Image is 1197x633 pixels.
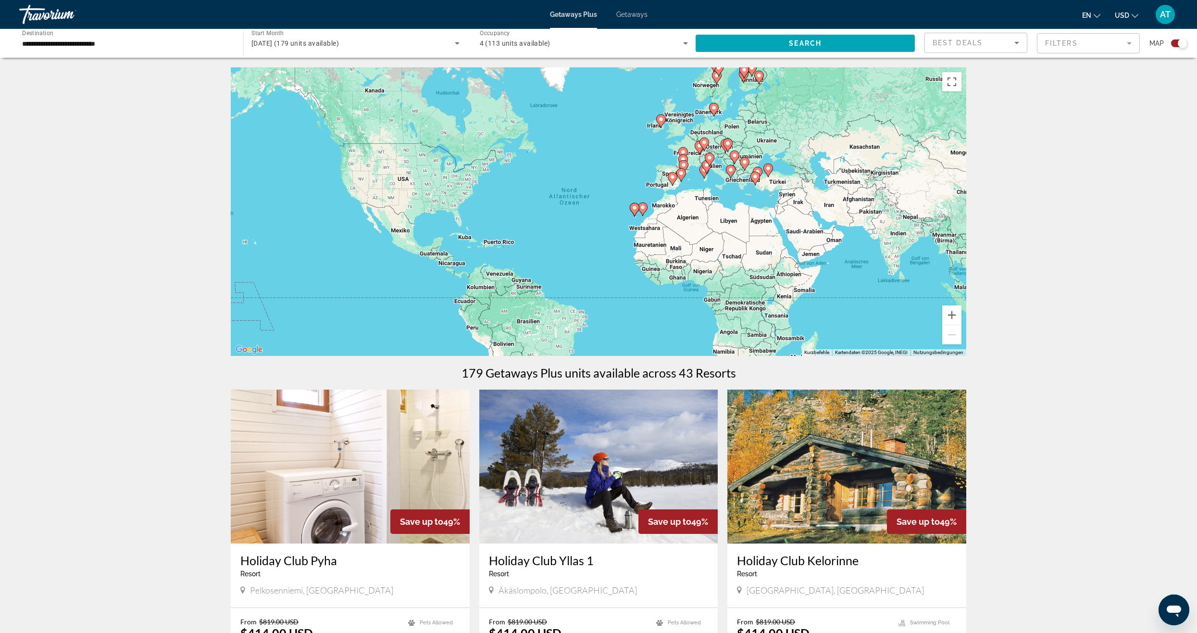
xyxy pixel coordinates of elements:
img: 2418O01X.jpg [479,390,718,544]
span: $819.00 USD [508,618,547,626]
span: Occupancy [480,30,510,37]
button: User Menu [1153,4,1178,25]
div: 49% [887,509,966,534]
span: From [240,618,257,626]
button: Change currency [1115,8,1138,22]
span: Resort [489,570,509,578]
span: Save up to [648,517,691,527]
a: Getaways [616,11,648,18]
div: 49% [390,509,470,534]
span: Swimming Pool [910,620,949,626]
button: Verkleinern [942,325,961,344]
button: Change language [1082,8,1100,22]
button: Search [696,35,915,52]
span: Search [789,39,822,47]
img: 3554O01X.jpg [231,390,470,544]
span: $819.00 USD [756,618,795,626]
span: Äkäslompolo, [GEOGRAPHIC_DATA] [499,585,637,595]
span: en [1082,12,1091,19]
img: Google [233,343,265,356]
span: From [737,618,753,626]
span: Save up to [400,517,443,527]
a: Holiday Club Kelorinne [737,553,957,568]
span: From [489,618,505,626]
span: Destination [22,29,53,36]
span: Pelkosenniemi, [GEOGRAPHIC_DATA] [250,585,393,595]
a: Holiday Club Yllas 1 [489,553,709,568]
a: Holiday Club Pyha [240,553,460,568]
span: [GEOGRAPHIC_DATA], [GEOGRAPHIC_DATA] [747,585,924,595]
iframe: Schaltfläche zum Öffnen des Messaging-Fensters [1159,595,1189,625]
a: Nutzungsbedingungen (wird in neuem Tab geöffnet) [913,350,963,355]
span: Resort [737,570,757,578]
button: Vergrößern [942,305,961,325]
span: Pets Allowed [668,620,701,626]
span: Save up to [897,517,940,527]
a: Dieses Gebiet in Google Maps öffnen (in neuem Fenster) [233,343,265,356]
button: Kurzbefehle [804,349,829,356]
span: $819.00 USD [259,618,299,626]
a: Getaways Plus [550,11,597,18]
button: Filter [1037,33,1140,54]
h1: 179 Getaways Plus units available across 43 Resorts [461,366,736,380]
span: Resort [240,570,261,578]
a: Travorium [19,2,115,27]
span: Kartendaten ©2025 Google, INEGI [835,350,908,355]
span: USD [1115,12,1129,19]
div: 49% [638,509,718,534]
span: 4 (113 units available) [480,39,550,47]
mat-select: Sort by [933,37,1019,49]
span: AT [1160,10,1171,19]
span: Map [1149,37,1164,50]
span: Start Month [251,30,284,37]
span: Best Deals [933,39,983,47]
span: [DATE] (179 units available) [251,39,339,47]
img: 3498E01X.jpg [727,390,966,544]
span: Pets Allowed [420,620,453,626]
button: Vollbildansicht ein/aus [942,72,961,91]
